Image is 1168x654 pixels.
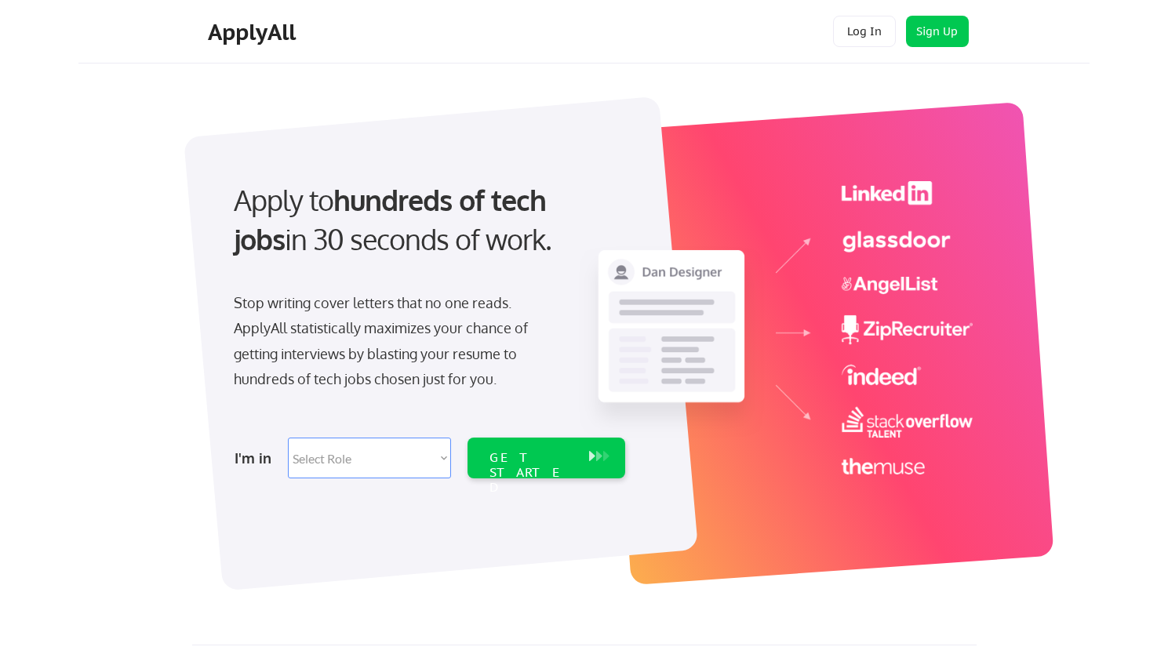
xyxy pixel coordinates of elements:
[234,180,619,260] div: Apply to in 30 seconds of work.
[234,182,553,256] strong: hundreds of tech jobs
[833,16,896,47] button: Log In
[208,19,300,45] div: ApplyAll
[906,16,969,47] button: Sign Up
[234,290,556,392] div: Stop writing cover letters that no one reads. ApplyAll statistically maximizes your chance of get...
[235,445,278,471] div: I'm in
[489,450,573,496] div: GET STARTED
